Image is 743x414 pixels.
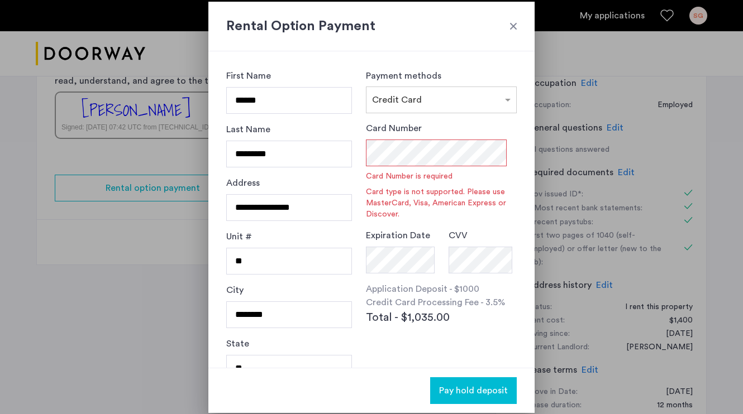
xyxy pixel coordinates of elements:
[226,283,244,297] label: City
[366,71,441,80] label: Payment methods
[226,16,517,36] h2: Rental Option Payment
[372,95,422,104] span: Credit Card
[226,69,271,83] label: First Name
[366,309,450,326] span: Total - $1,035.00
[366,229,430,242] label: Expiration Date
[366,296,517,309] p: Credit Card Processing Fee - 3.5%
[366,171,517,182] span: Card Number is required
[226,337,249,350] label: State
[430,377,517,404] button: button
[366,282,517,296] p: Application Deposit - $1000
[226,176,260,190] label: Address
[226,230,252,243] label: Unit #
[439,384,508,397] span: Pay hold deposit
[366,122,422,135] label: Card Number
[449,229,468,242] label: CVV
[226,123,270,136] label: Last Name
[366,186,517,220] span: Card type is not supported. Please use MasterCard, Visa, American Express or Discover.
